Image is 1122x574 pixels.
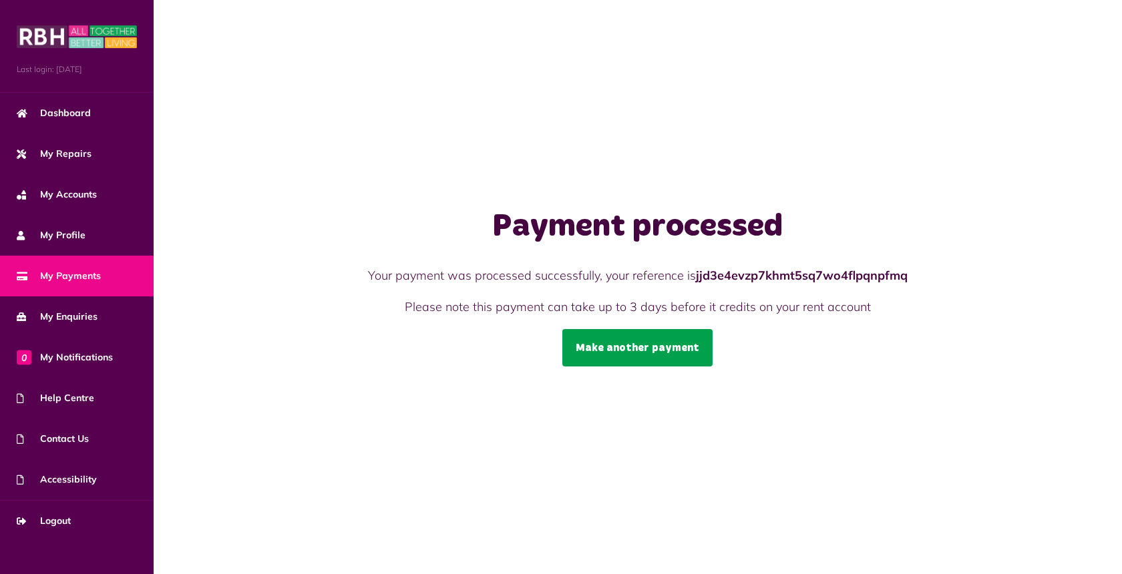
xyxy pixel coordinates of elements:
span: My Payments [17,269,101,283]
p: Please note this payment can take up to 3 days before it credits on your rent account [307,298,968,316]
h1: Payment processed [307,208,968,246]
span: My Notifications [17,350,113,364]
p: Your payment was processed successfully, your reference is [307,266,968,284]
strong: jjd3e4evzp7khmt5sq7wo4flpqnpfmq [696,268,908,283]
span: My Repairs [17,147,91,161]
a: Make another payment [562,329,713,366]
span: Accessibility [17,473,97,487]
span: Help Centre [17,391,94,405]
span: 0 [17,350,31,364]
span: Last login: [DATE] [17,63,137,75]
span: Logout [17,514,71,528]
span: My Profile [17,228,85,242]
img: MyRBH [17,23,137,50]
span: My Accounts [17,188,97,202]
span: My Enquiries [17,310,98,324]
span: Dashboard [17,106,91,120]
span: Contact Us [17,432,89,446]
